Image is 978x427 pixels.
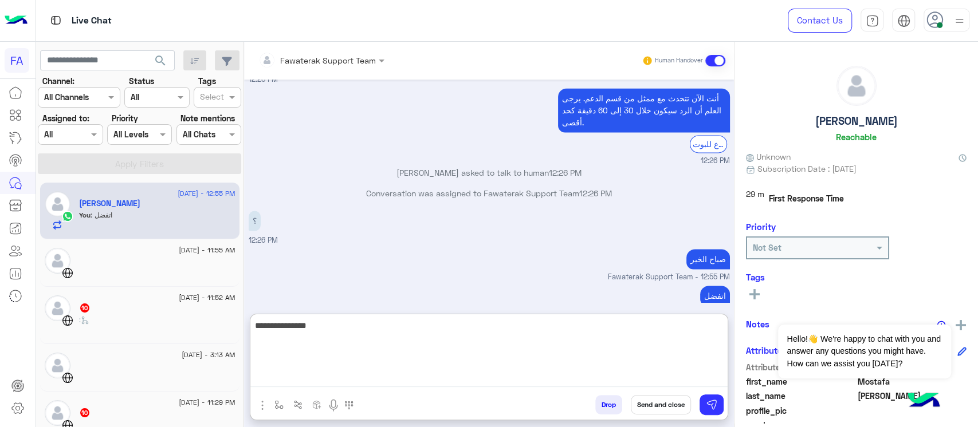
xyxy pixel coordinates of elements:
span: Fawaterak Support Team - 12:55 PM [608,272,730,283]
label: Assigned to: [42,112,89,124]
a: tab [861,9,883,33]
p: 26/8/2025, 12:26 PM [558,88,730,132]
span: [DATE] - 12:55 PM [178,188,235,199]
h6: Attributes [746,345,787,355]
img: WebChat [62,267,73,279]
span: 10 [80,408,89,417]
span: 12:26 PM [579,188,612,198]
img: tab [897,14,910,27]
label: Priority [112,112,138,124]
img: send message [706,399,717,410]
span: last_name [746,390,855,402]
button: Trigger scenario [289,395,308,414]
button: search [147,50,175,75]
span: [DATE] - 3:13 AM [182,350,235,360]
img: Trigger scenario [293,400,303,409]
div: Select [198,90,224,105]
img: defaultAdmin.png [45,295,70,321]
span: اتفضل [91,211,112,219]
label: Status [129,75,154,87]
span: : [79,315,89,324]
img: defaultAdmin.png [837,66,876,105]
span: First Response Time [769,192,844,204]
img: hulul-logo.png [904,381,944,421]
img: tab [49,13,63,27]
small: Human Handover [655,56,703,65]
span: [DATE] - 11:29 PM [179,397,235,408]
h6: Reachable [836,132,877,142]
button: Drop [595,395,622,414]
span: 12:26 PM [249,75,278,84]
p: 26/8/2025, 12:26 PM [249,211,261,231]
img: send attachment [256,398,269,412]
span: profile_pic [746,405,855,417]
span: first_name [746,375,855,388]
img: send voice note [327,398,340,412]
img: profile [952,14,967,28]
p: 26/8/2025, 12:55 PM [686,249,730,269]
img: WhatsApp [62,211,73,222]
button: select flow [270,395,289,414]
label: Channel: [42,75,74,87]
span: [DATE] - 11:55 AM [179,245,235,255]
img: defaultAdmin.png [45,353,70,378]
p: [PERSON_NAME] asked to talk to human [249,167,730,179]
h6: Tags [746,272,967,282]
h6: Notes [746,319,769,329]
label: Note mentions [180,112,235,124]
button: Apply Filters [38,153,241,174]
span: Subscription Date : [DATE] [757,163,857,175]
span: Unknown [746,151,791,163]
div: الرجوع للبوت [690,135,727,153]
a: Contact Us [788,9,852,33]
img: select flow [274,400,284,409]
span: You [79,211,91,219]
img: tab [866,14,879,27]
img: defaultAdmin.png [45,248,70,274]
img: make a call [344,401,354,410]
h5: Mostafa Mohamed [79,199,140,208]
img: WebChat [62,315,73,326]
span: search [154,54,167,68]
img: create order [312,400,321,409]
h5: [PERSON_NAME] [815,114,898,128]
span: 12:26 PM [549,168,582,177]
img: defaultAdmin.png [45,400,70,426]
p: Conversation was assigned to Fawaterak Support Team [249,187,730,199]
span: Mostafa [858,375,967,388]
span: [DATE] - 11:52 AM [179,292,235,303]
span: 12:26 PM [701,156,730,167]
span: 10 [80,303,89,313]
div: FA [5,48,29,73]
span: 29 m [746,188,764,208]
span: 12:26 PM [249,236,278,244]
span: Attribute Name [746,361,855,373]
p: Live Chat [72,13,112,29]
img: Logo [5,9,28,33]
span: Hello!👋 We're happy to chat with you and answer any questions you might have. How can we assist y... [778,325,950,378]
img: add [956,320,966,330]
p: 26/8/2025, 12:55 PM [700,286,730,306]
h6: Priority [746,222,776,232]
img: WebChat [62,372,73,383]
span: Mohamed [858,390,967,402]
button: create order [308,395,327,414]
label: Tags [198,75,216,87]
button: Send and close [631,395,691,414]
img: defaultAdmin.png [45,191,70,217]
